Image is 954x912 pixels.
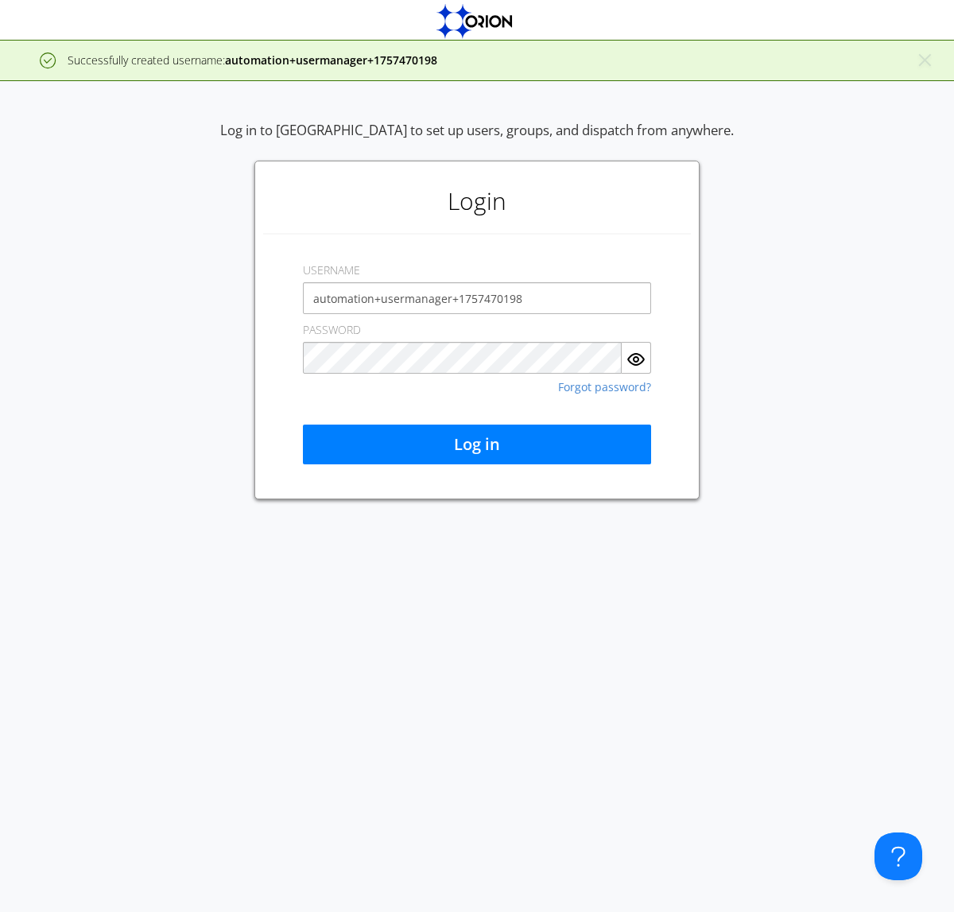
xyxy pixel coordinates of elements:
h1: Login [263,169,691,233]
span: Successfully created username: [68,52,437,68]
iframe: Toggle Customer Support [874,832,922,880]
label: USERNAME [303,262,360,278]
div: Log in to [GEOGRAPHIC_DATA] to set up users, groups, and dispatch from anywhere. [220,121,734,161]
a: Forgot password? [558,382,651,393]
label: PASSWORD [303,322,361,338]
input: Password [303,342,622,374]
button: Log in [303,425,651,464]
img: eye.svg [626,350,646,369]
strong: automation+usermanager+1757470198 [225,52,437,68]
button: Show Password [622,342,651,374]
